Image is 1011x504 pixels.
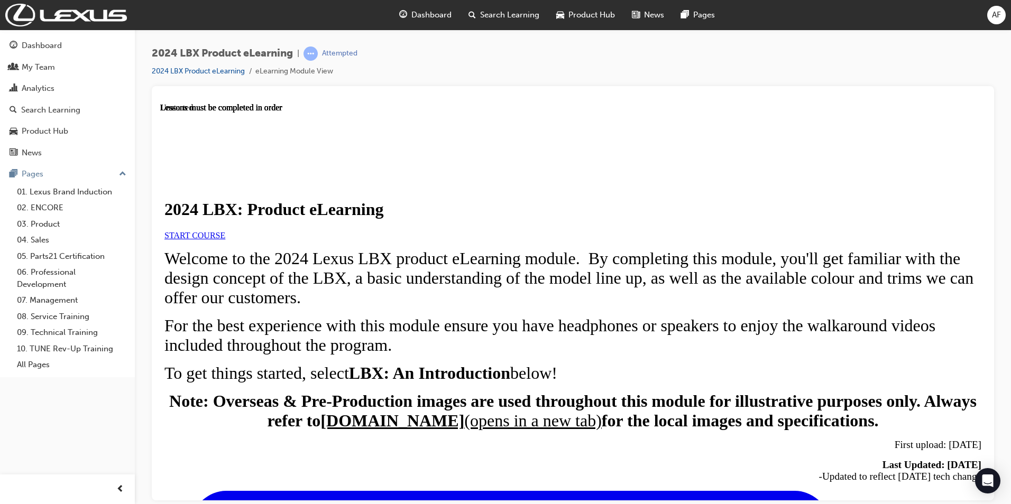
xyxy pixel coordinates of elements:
[322,49,357,59] div: Attempted
[548,4,623,26] a: car-iconProduct Hub
[5,4,127,26] img: Trak
[442,308,719,327] strong: for the local images and specifications.
[987,6,1006,24] button: AF
[722,356,821,367] strong: Last Updated: [DATE]
[13,200,131,216] a: 02. ENCORE
[4,100,131,120] a: Search Learning
[160,308,304,327] strong: [DOMAIN_NAME]
[13,248,131,265] a: 05. Parts21 Certification
[152,67,245,76] a: 2024 LBX Product eLearning
[13,309,131,325] a: 08. Service Training
[681,8,689,22] span: pages-icon
[22,147,42,159] div: News
[399,8,407,22] span: guage-icon
[4,36,131,55] a: Dashboard
[632,8,640,22] span: news-icon
[4,164,131,184] button: Pages
[460,4,548,26] a: search-iconSearch Learning
[13,357,131,373] a: All Pages
[623,4,673,26] a: news-iconNews
[10,41,17,51] span: guage-icon
[480,9,539,21] span: Search Learning
[22,168,43,180] div: Pages
[10,84,17,94] span: chart-icon
[10,148,17,158] span: news-icon
[568,9,615,21] span: Product Hub
[255,66,333,78] li: eLearning Module View
[468,8,476,22] span: search-icon
[4,34,131,164] button: DashboardMy TeamAnalyticsSearch LearningProduct HubNews
[391,4,460,26] a: guage-iconDashboard
[13,292,131,309] a: 07. Management
[693,9,715,21] span: Pages
[22,82,54,95] div: Analytics
[119,167,126,181] span: up-icon
[9,288,816,327] strong: Note: Overseas & Pre-Production images are used throughout this module for illustrative purposes ...
[4,79,131,98] a: Analytics
[22,125,68,137] div: Product Hub
[160,308,441,327] a: [DOMAIN_NAME](opens in a new tab)
[4,260,397,279] span: To get things started, select below!
[22,61,55,73] div: My Team
[4,58,131,77] a: My Team
[734,336,821,347] span: First upload: [DATE]
[13,264,131,292] a: 06. Professional Development
[21,104,80,116] div: Search Learning
[659,368,821,379] span: -Updated to reflect [DATE] tech change
[22,40,62,52] div: Dashboard
[992,9,1001,21] span: AF
[304,308,441,327] span: (opens in a new tab)
[673,4,723,26] a: pages-iconPages
[411,9,452,21] span: Dashboard
[4,213,775,251] span: For the best experience with this module ensure you have headphones or speakers to enjoy the walk...
[4,146,813,204] span: Welcome to the 2024 Lexus LBX product eLearning module. By completing this module, you'll get fam...
[10,127,17,136] span: car-icon
[644,9,664,21] span: News
[13,232,131,248] a: 04. Sales
[4,128,65,137] a: START COURSE
[13,341,131,357] a: 10. TUNE Rev-Up Training
[4,97,821,116] h1: 2024 LBX: Product eLearning
[556,8,564,22] span: car-icon
[4,122,131,141] a: Product Hub
[4,143,131,163] a: News
[304,46,318,61] span: learningRecordVerb_ATTEMPT-icon
[13,324,131,341] a: 09. Technical Training
[13,184,131,200] a: 01. Lexus Brand Induction
[10,63,17,72] span: people-icon
[152,48,293,60] span: 2024 LBX Product eLearning
[975,468,1000,493] div: Open Intercom Messenger
[297,48,299,60] span: |
[189,260,350,279] strong: LBX: An Introduction
[10,170,17,179] span: pages-icon
[13,216,131,232] a: 03. Product
[10,106,17,115] span: search-icon
[116,483,124,496] span: prev-icon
